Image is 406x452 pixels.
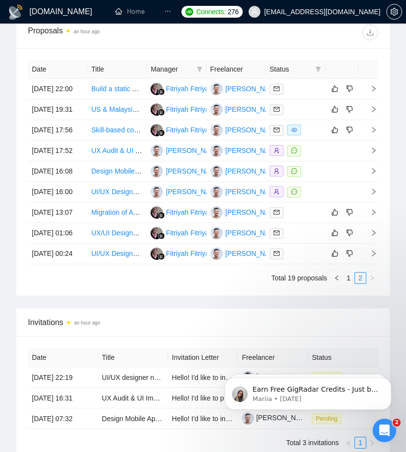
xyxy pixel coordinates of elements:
[28,316,378,328] span: Invitations
[166,186,222,197] div: [PERSON_NAME]
[329,83,341,95] button: like
[28,367,98,388] td: [DATE] 22:19
[87,182,147,202] td: UI/UX Designer Needed for iOS Screen Time Control App
[87,223,147,244] td: UX/UI Designer for Smart Ring Wellness App (Figma Prototype)
[344,248,355,259] button: dislike
[151,165,163,177] img: IA
[210,206,223,219] img: IA
[210,208,282,216] a: IA[PERSON_NAME]
[308,348,378,367] th: Status
[274,230,279,236] span: mail
[210,227,223,239] img: IA
[151,84,213,92] a: FFFitriyah Fitriyah
[344,124,355,136] button: dislike
[91,250,262,257] a: UI/UX Designer Needed for Futuristic Accountability App
[151,249,213,257] a: FFFitriyah Fitriyah
[343,273,354,283] a: 1
[166,145,222,156] div: [PERSON_NAME]
[331,229,338,237] span: like
[151,208,213,216] a: FFFitriyah Fitriyah
[98,348,168,367] th: Title
[28,182,87,202] td: [DATE] 16:00
[274,189,279,195] span: user-add
[28,348,98,367] th: Date
[166,248,213,259] div: Fitriyah Fitriyah
[210,165,223,177] img: IA
[346,208,353,216] span: dislike
[331,272,343,284] button: left
[91,126,209,134] a: Skill-based competitive card game app
[210,126,282,133] a: IA[PERSON_NAME]
[355,437,366,449] li: 1
[151,124,163,136] img: FF
[151,187,222,195] a: IA[PERSON_NAME]
[87,244,147,264] td: UI/UX Designer Needed for Futuristic Accountability App
[270,64,311,75] span: Status
[226,186,282,197] div: [PERSON_NAME]
[87,202,147,223] td: Migration of AngularJS Application to Angular 15 with AI Tools
[344,206,355,218] button: dislike
[151,227,163,239] img: FF
[98,408,168,429] td: Design Mobile App for AI Project Management Tool
[102,394,297,402] a: UX Audit & UI Improvements for AI-Based Funeral Planning App
[315,66,321,72] span: filter
[291,127,297,133] span: eye
[346,229,353,237] span: dislike
[366,272,378,284] li: Next Page
[363,28,378,36] span: download
[91,188,266,196] a: UI/UX Designer Needed for iOS Screen Time Control App
[28,120,87,141] td: [DATE] 17:56
[362,209,377,216] span: right
[329,206,341,218] button: like
[210,145,223,157] img: IA
[226,248,282,259] div: [PERSON_NAME]
[274,209,279,215] span: mail
[91,208,278,216] a: Migration of AngularJS Application to Angular 15 with AI Tools
[210,146,282,154] a: IA[PERSON_NAME]
[251,8,258,15] span: user
[210,124,223,136] img: IA
[197,66,203,72] span: filter
[151,126,213,133] a: FFFitriyah Fitriyah
[274,106,279,112] span: mail
[329,103,341,115] button: like
[274,148,279,153] span: user-add
[355,437,366,448] a: 1
[329,227,341,239] button: like
[286,437,339,449] li: Total 3 invitations
[366,272,378,284] button: right
[151,145,163,157] img: IA
[291,148,297,153] span: message
[210,84,282,92] a: IA[PERSON_NAME]
[210,186,223,198] img: IA
[238,348,308,367] th: Freelancer
[210,228,282,236] a: IA[PERSON_NAME]
[158,212,165,219] img: gigradar-bm.png
[226,145,282,156] div: [PERSON_NAME]
[166,83,213,94] div: Fitriyah Fitriyah
[28,388,98,408] td: [DATE] 16:31
[355,273,366,283] a: 2
[331,126,338,134] span: like
[210,249,282,257] a: IA[PERSON_NAME]
[28,202,87,223] td: [DATE] 13:07
[313,62,323,76] span: filter
[87,161,147,182] td: Design Mobile App for AI Project Management Tool
[28,161,87,182] td: [DATE] 16:08
[226,104,282,115] div: [PERSON_NAME]
[115,7,145,16] a: homeHome
[369,275,375,281] span: right
[87,79,147,100] td: Build a static website for our small business
[147,60,206,79] th: Manager
[226,83,282,94] div: [PERSON_NAME]
[158,88,165,95] img: gigradar-bm.png
[102,374,328,381] a: UI/UX designer needed for fintech: P2P Wallet and Crowdfunding Platform
[346,126,353,134] span: dislike
[271,272,327,284] li: Total 19 proposals
[28,408,98,429] td: [DATE] 07:32
[362,250,377,257] span: right
[158,253,165,260] img: gigradar-bm.png
[226,207,282,218] div: [PERSON_NAME]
